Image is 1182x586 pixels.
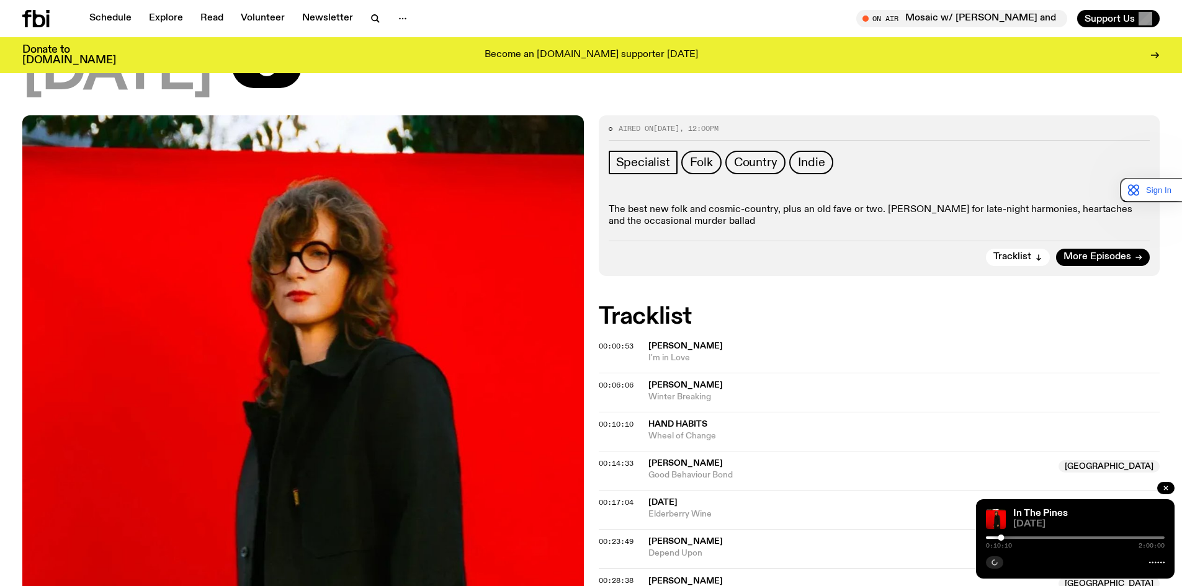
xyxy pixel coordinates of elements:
a: Indie [789,151,833,174]
button: 00:10:10 [599,421,634,428]
a: Read [193,10,231,27]
button: 00:14:33 [599,460,634,467]
span: [DATE] [648,498,678,507]
span: [DATE] [653,123,679,133]
button: 00:17:04 [599,499,634,506]
span: [PERSON_NAME] [648,342,723,350]
span: Aired on [619,123,653,133]
span: 0:10:10 [986,543,1012,549]
span: Support Us [1085,13,1135,24]
a: Specialist [609,151,678,174]
button: Support Us [1077,10,1160,27]
span: Wheel of Change [648,430,1160,442]
button: 00:06:06 [599,382,634,389]
p: Become an [DOMAIN_NAME] supporter [DATE] [485,50,698,61]
a: Explore [141,10,190,27]
a: More Episodes [1056,249,1150,266]
button: On AirMosaic w/ [PERSON_NAME] and [PERSON_NAME] [856,10,1067,27]
span: 00:10:10 [599,419,634,429]
span: Winter Breaking [648,391,1160,403]
a: In The Pines [1013,508,1068,518]
span: More Episodes [1063,252,1131,262]
a: Schedule [82,10,139,27]
span: 2:00:00 [1139,543,1165,549]
p: The best new folk and cosmic-country, plus an old fave or two. [PERSON_NAME] for late-night harmo... [609,204,1150,228]
span: [PERSON_NAME] [648,537,723,546]
span: 00:14:33 [599,458,634,468]
span: [DATE] [22,45,212,100]
button: 00:00:53 [599,343,634,350]
span: [PERSON_NAME] [648,577,723,585]
span: Hand Habits [648,420,707,428]
button: 00:28:38 [599,577,634,584]
h2: Tracklist [599,306,1160,328]
span: 00:28:38 [599,575,634,585]
button: Tracklist [986,249,1050,266]
span: Tracklist [993,252,1031,262]
span: Country [734,156,777,169]
span: 00:06:06 [599,380,634,390]
span: [PERSON_NAME] [648,459,723,468]
span: Folk [690,156,713,169]
span: [GEOGRAPHIC_DATA] [1059,460,1160,473]
span: Elderberry Wine [648,508,1160,520]
span: Depend Upon [648,548,1052,559]
span: [PERSON_NAME] [648,381,723,389]
span: , 12:00pm [679,123,719,133]
span: Specialist [616,156,670,169]
a: Newsletter [295,10,360,27]
h3: Donate to [DOMAIN_NAME] [22,45,116,66]
a: Country [725,151,786,174]
span: 00:00:53 [599,341,634,351]
span: 00:17:04 [599,497,634,507]
span: Indie [798,156,825,169]
span: 00:23:49 [599,536,634,546]
span: Good Behaviour Bond [648,469,1052,481]
a: Volunteer [233,10,292,27]
button: 00:23:49 [599,538,634,545]
span: I'm in Love [648,352,1160,364]
span: [DATE] [1013,520,1165,529]
a: Folk [681,151,722,174]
